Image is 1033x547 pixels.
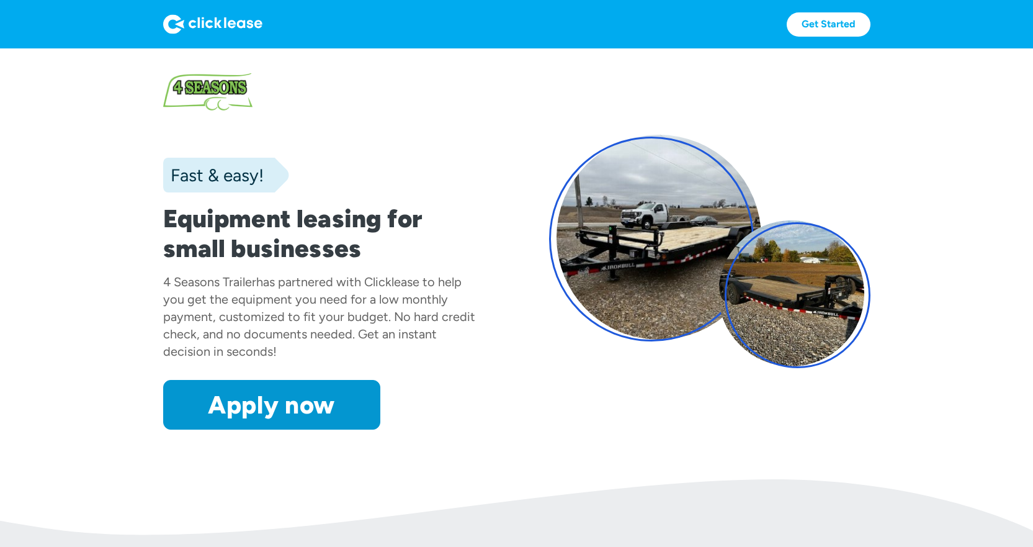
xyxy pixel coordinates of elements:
a: Get Started [787,12,870,37]
div: Fast & easy! [163,163,264,188]
img: Logo [163,14,262,34]
a: Apply now [163,380,380,430]
div: 4 Seasons Trailer [163,274,256,289]
div: has partnered with Clicklease to help you get the equipment you need for a low monthly payment, c... [163,274,475,359]
h1: Equipment leasing for small businesses [163,204,485,263]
